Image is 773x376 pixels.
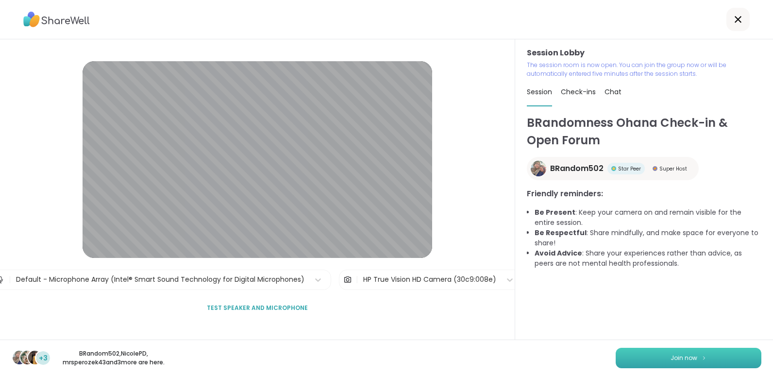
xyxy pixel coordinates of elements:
[616,348,761,368] button: Join now
[527,188,761,200] h3: Friendly reminders:
[527,47,761,59] h3: Session Lobby
[23,8,90,31] img: ShareWell Logo
[363,274,496,285] div: HP True Vision HD Camera (30c9:008e)
[207,304,308,312] span: Test speaker and microphone
[527,114,761,149] h1: BRandomness Ohana Check-in & Open Forum
[39,353,48,363] span: +3
[659,165,687,172] span: Super Host
[535,228,587,238] b: Be Respectful
[356,270,358,290] span: |
[535,248,582,258] b: Avoid Advice
[527,61,761,78] p: The session room is now open. You can join the group now or will be automatically entered five mi...
[611,166,616,171] img: Star Peer
[16,274,304,285] div: Default - Microphone Array (Intel® Smart Sound Technology for Digital Microphones)
[535,207,575,217] b: Be Present
[527,87,552,97] span: Session
[203,298,312,318] button: Test speaker and microphone
[343,270,352,290] img: Camera
[20,351,34,364] img: NicolePD
[550,163,604,174] span: BRandom502
[13,351,26,364] img: BRandom502
[701,355,707,360] img: ShareWell Logomark
[9,270,11,290] span: |
[671,354,697,362] span: Join now
[531,161,546,176] img: BRandom502
[605,87,622,97] span: Chat
[527,157,699,180] a: BRandom502BRandom502Star PeerStar PeerSuper HostSuper Host
[535,207,761,228] li: : Keep your camera on and remain visible for the entire session.
[618,165,641,172] span: Star Peer
[653,166,657,171] img: Super Host
[535,248,761,269] li: : Share your experiences rather than advice, as peers are not mental health professionals.
[28,351,42,364] img: mrsperozek43
[561,87,596,97] span: Check-ins
[535,228,761,248] li: : Share mindfully, and make space for everyone to share!
[59,349,168,367] p: BRandom502 , NicolePD , mrsperozek43 and 3 more are here.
